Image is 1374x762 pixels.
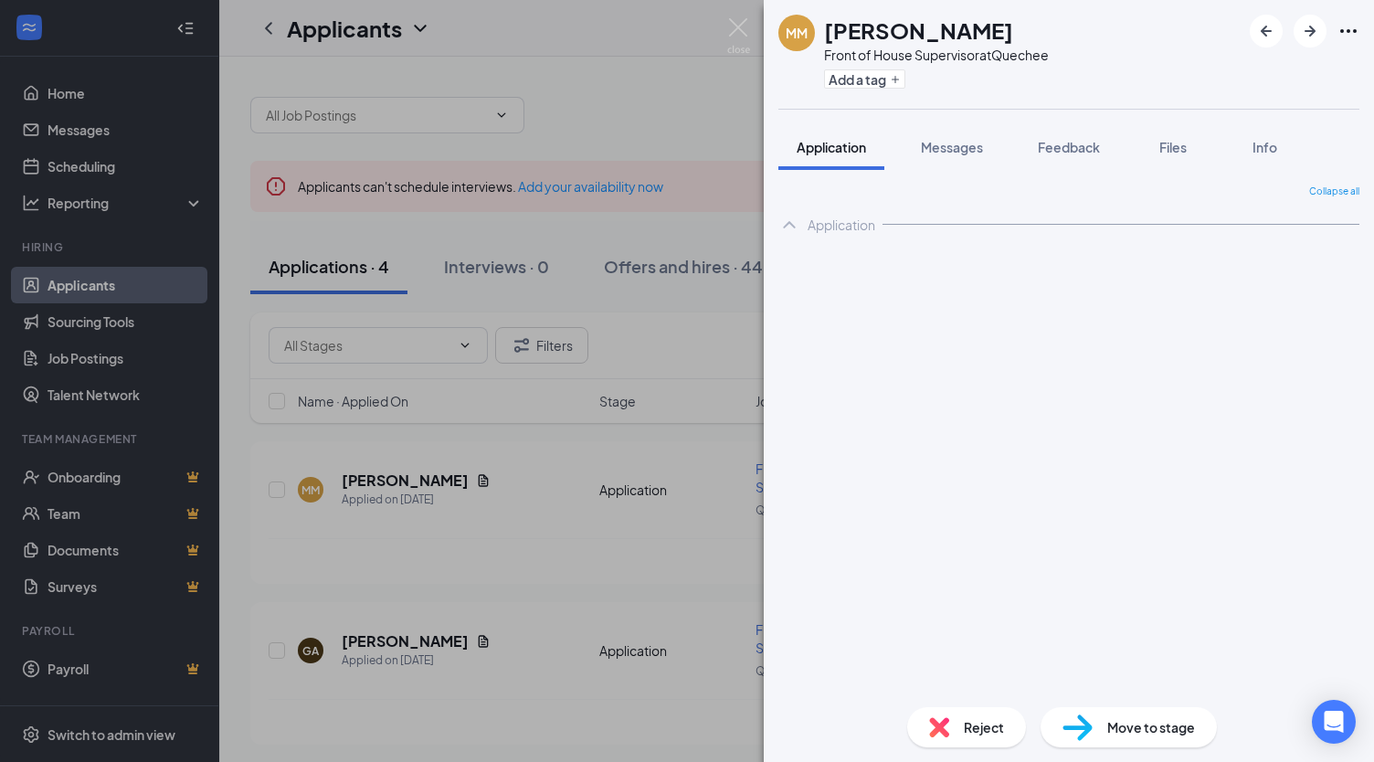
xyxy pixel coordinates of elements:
div: Open Intercom Messenger [1312,700,1356,744]
span: Collapse all [1309,185,1359,199]
span: Messages [921,139,983,155]
button: ArrowRight [1294,15,1326,48]
div: Application [808,216,875,234]
h1: [PERSON_NAME] [824,15,1013,46]
span: Info [1252,139,1277,155]
div: MM [786,24,808,42]
svg: Ellipses [1337,20,1359,42]
svg: ArrowLeftNew [1255,20,1277,42]
span: Reject [964,717,1004,737]
button: ArrowLeftNew [1250,15,1283,48]
svg: ArrowRight [1299,20,1321,42]
span: Move to stage [1107,717,1195,737]
svg: ChevronUp [778,214,800,236]
span: Feedback [1038,139,1100,155]
div: Front of House Supervisor at Quechee [824,46,1049,64]
button: PlusAdd a tag [824,69,905,89]
span: Files [1159,139,1187,155]
span: Application [797,139,866,155]
svg: Plus [890,74,901,85]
